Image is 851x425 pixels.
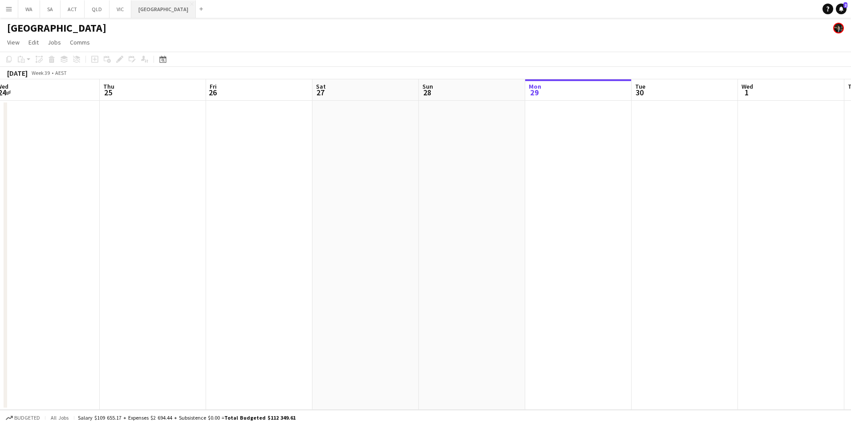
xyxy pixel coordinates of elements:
div: [DATE] [7,69,28,78]
span: 25 [102,87,114,98]
span: 26 [208,87,217,98]
span: 2 [843,2,847,8]
span: 30 [634,87,645,98]
h1: [GEOGRAPHIC_DATA] [7,21,106,35]
a: Edit [25,37,42,48]
a: View [4,37,23,48]
span: Thu [103,82,114,90]
span: Jobs [48,38,61,46]
span: Total Budgeted $112 349.61 [224,414,296,421]
span: Budgeted [14,415,40,421]
span: View [7,38,20,46]
span: Comms [70,38,90,46]
button: Budgeted [4,413,41,423]
button: ACT [61,0,85,18]
div: Salary $109 655.17 + Expenses $2 694.44 + Subsistence $0.00 = [78,414,296,421]
a: Jobs [44,37,65,48]
span: Wed [742,82,753,90]
span: Tue [635,82,645,90]
span: 28 [421,87,433,98]
span: 27 [315,87,326,98]
span: 1 [740,87,753,98]
button: VIC [109,0,131,18]
app-user-avatar: Mauricio Torres Barquet [833,23,844,33]
span: Mon [529,82,541,90]
button: SA [40,0,61,18]
span: Fri [210,82,217,90]
span: Week 39 [29,69,52,76]
span: All jobs [49,414,70,421]
span: Sun [422,82,433,90]
span: 29 [527,87,541,98]
div: AEST [55,69,67,76]
button: QLD [85,0,109,18]
button: [GEOGRAPHIC_DATA] [131,0,196,18]
button: WA [18,0,40,18]
span: Edit [28,38,39,46]
span: Sat [316,82,326,90]
a: 2 [836,4,847,14]
a: Comms [66,37,93,48]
